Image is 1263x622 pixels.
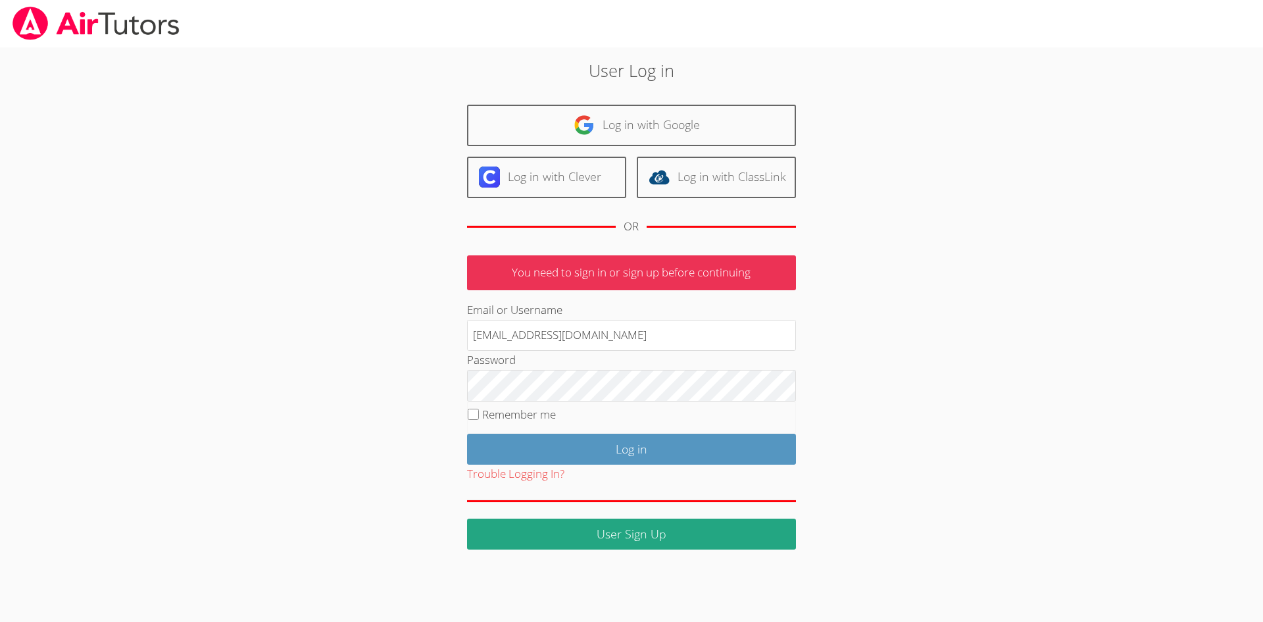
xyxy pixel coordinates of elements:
img: google-logo-50288ca7cdecda66e5e0955fdab243c47b7ad437acaf1139b6f446037453330a.svg [574,115,595,136]
img: clever-logo-6eab21bc6e7a338710f1a6ff85c0baf02591cd810cc4098c63d3a4b26e2feb20.svg [479,167,500,188]
a: Log in with ClassLink [637,157,796,198]
a: User Sign Up [467,519,796,550]
img: classlink-logo-d6bb404cc1216ec64c9a2012d9dc4662098be43eaf13dc465df04b49fa7ab582.svg [649,167,670,188]
label: Email or Username [467,302,562,317]
button: Trouble Logging In? [467,465,564,484]
h2: User Log in [291,58,973,83]
p: You need to sign in or sign up before continuing [467,255,796,290]
label: Password [467,352,516,367]
a: Log in with Google [467,105,796,146]
a: Log in with Clever [467,157,626,198]
div: OR [624,217,639,236]
input: Log in [467,434,796,465]
img: airtutors_banner-c4298cdbf04f3fff15de1276eac7730deb9818008684d7c2e4769d2f7ddbe033.png [11,7,181,40]
label: Remember me [482,407,556,422]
